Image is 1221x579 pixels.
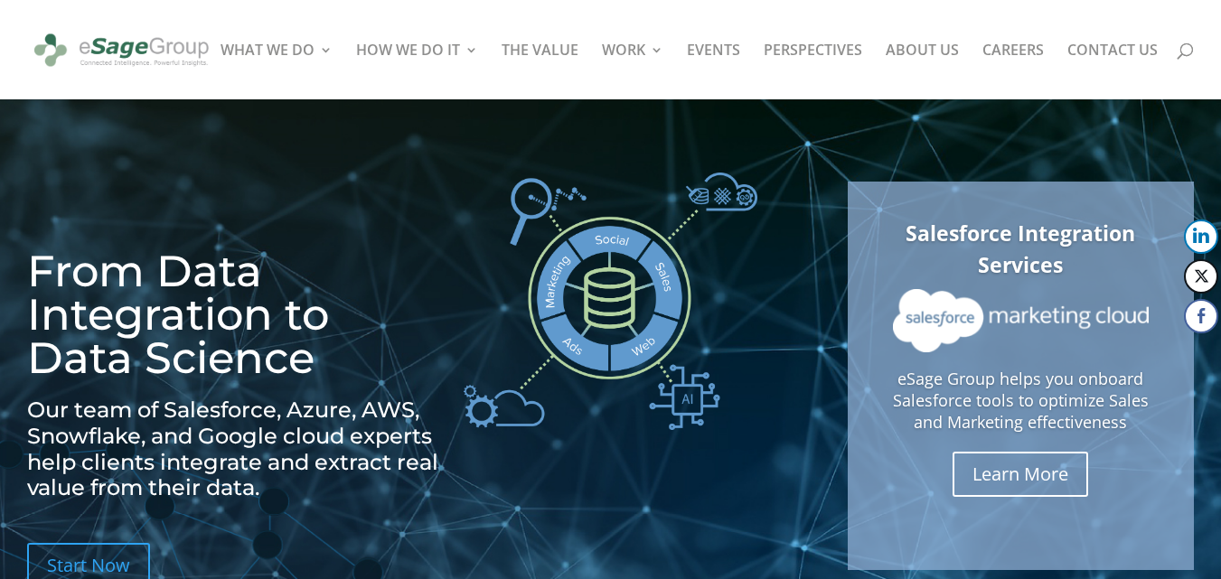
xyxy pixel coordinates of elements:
[502,43,578,99] a: THE VALUE
[31,25,212,75] img: eSage Group
[886,43,959,99] a: ABOUT US
[893,369,1149,433] p: eSage Group helps you onboard Salesforce tools to optimize Sales and Marketing effectiveness
[687,43,740,99] a: EVENTS
[953,452,1088,497] a: Learn More
[764,43,862,99] a: PERSPECTIVES
[356,43,478,99] a: HOW WE DO IT
[1067,43,1158,99] a: CONTACT US
[602,43,663,99] a: WORK
[906,219,1135,279] a: Salesforce Integration Services
[27,397,443,510] h2: Our team of Salesforce, Azure, AWS, Snowflake, and Google cloud experts help clients integrate an...
[221,43,333,99] a: WHAT WE DO
[1184,259,1218,294] button: Twitter Share
[27,249,443,388] h1: From Data Integration to Data Science
[1184,219,1218,254] button: LinkedIn Share
[1184,299,1218,333] button: Facebook Share
[982,43,1044,99] a: CAREERS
